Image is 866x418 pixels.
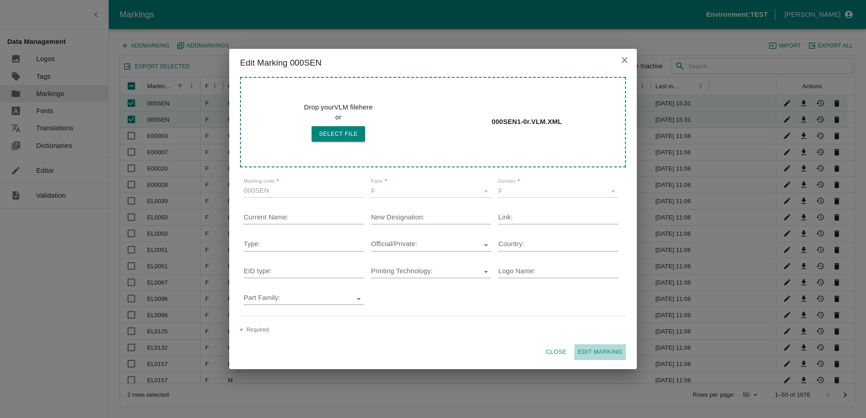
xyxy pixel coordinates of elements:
[353,293,365,305] button: Open
[492,117,562,127] p: 000SEN1-0r.VLM.XML
[480,239,492,251] button: Open
[371,177,387,185] label: Face:
[480,266,492,278] button: Open
[304,112,372,122] p: or
[229,49,637,77] h2: Edit Marking 000SEN
[246,326,269,335] p: Required
[244,177,279,185] label: Marking code:
[574,344,626,360] button: Edit Marking
[542,344,571,360] button: Close
[616,52,633,69] button: close
[498,177,520,185] label: Gender:
[304,102,372,112] p: Drop your VLM file here
[312,126,365,142] button: Drop yourVLM filehereor000SEN1-0r.VLM.XML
